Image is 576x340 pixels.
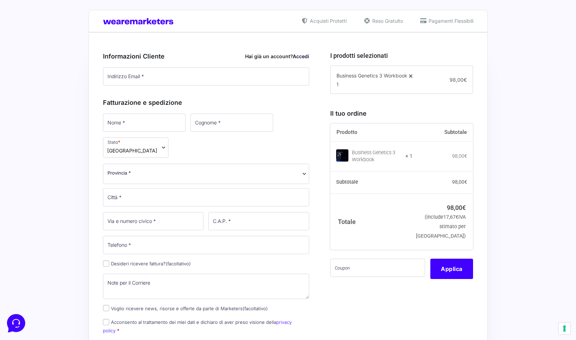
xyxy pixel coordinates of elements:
iframe: Customerly Messenger Launcher [6,313,27,334]
p: Home [21,235,33,241]
h3: I prodotti selezionati [330,51,473,60]
span: € [456,214,458,220]
button: Applica [430,259,473,279]
a: Apri Centro Assistenza [75,87,129,93]
span: Reso Gratuito [370,17,403,25]
button: Le tue preferenze relative al consenso per le tecnologie di tracciamento [558,322,570,334]
th: Subtotale [412,123,473,142]
label: Acconsento al trattamento dei miei dati e dichiaro di aver preso visione della [103,319,292,333]
bdi: 98,00 [452,153,467,159]
img: dark [34,39,48,53]
h3: Il tuo ordine [330,109,473,118]
p: Messaggi [61,235,79,241]
input: Via e numero civico * [103,212,204,230]
span: Provincia [103,164,310,184]
bdi: 98,00 [447,204,466,211]
span: 1 [336,81,339,87]
span: Le tue conversazioni [11,28,60,34]
img: dark [11,39,25,53]
input: Voglio ricevere news, risorse e offerte da parte di Marketers(facoltativo) [103,305,109,311]
input: C.A.P. * [208,212,309,230]
a: Accedi [293,53,309,59]
input: Acconsento al trattamento dei miei dati e dichiaro di aver preso visione dellaprivacy policy [103,319,109,325]
img: dark [22,39,36,53]
span: € [462,204,466,211]
a: privacy policy [103,319,292,333]
bdi: 98,00 [452,179,467,185]
th: Totale [330,193,412,250]
div: Hai già un account? [245,53,309,60]
span: € [464,77,467,83]
span: Provincia * [107,169,131,177]
span: Trova una risposta [11,87,55,93]
div: Business Genetics 3 Workbook [352,149,401,163]
button: Messaggi [49,225,92,241]
input: Cerca un articolo... [16,102,114,109]
input: Coupon [330,259,425,277]
span: Pagamenti Flessibili [427,17,473,25]
input: Città * [103,188,310,206]
span: € [464,179,467,185]
input: Nome * [103,114,186,132]
input: Desideri ricevere fattura?(facoltativo) [103,260,109,267]
h3: Fatturazione e spedizione [103,98,310,107]
input: Indirizzo Email * [103,67,310,86]
h2: Ciao da Marketers 👋 [6,6,118,17]
button: Aiuto [91,225,134,241]
input: Cognome * [190,114,273,132]
label: Voglio ricevere news, risorse e offerte da parte di Marketers [103,306,268,311]
small: (include IVA stimato per [GEOGRAPHIC_DATA]) [416,214,466,239]
label: Desideri ricevere fattura? [103,261,191,266]
span: (facoltativo) [166,261,191,266]
span: Business Genetics 3 Workbook [336,73,407,79]
p: Aiuto [108,235,118,241]
strong: × 1 [405,153,412,160]
span: 98,00 [450,77,467,83]
h3: Informazioni Cliente [103,52,310,61]
input: Telefono * [103,236,310,254]
span: (facoltativo) [243,306,268,311]
span: Stato [103,137,168,158]
button: Inizia una conversazione [11,59,129,73]
img: Business Genetics 3 Workbook [336,149,348,162]
span: 17,67 [443,214,458,220]
span: Inizia una conversazione [46,63,103,69]
span: € [464,153,467,159]
th: Subtotale [330,171,412,193]
span: Acquisti Protetti [308,17,347,25]
span: Italia [107,147,157,154]
button: Home [6,225,49,241]
th: Prodotto [330,123,412,142]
